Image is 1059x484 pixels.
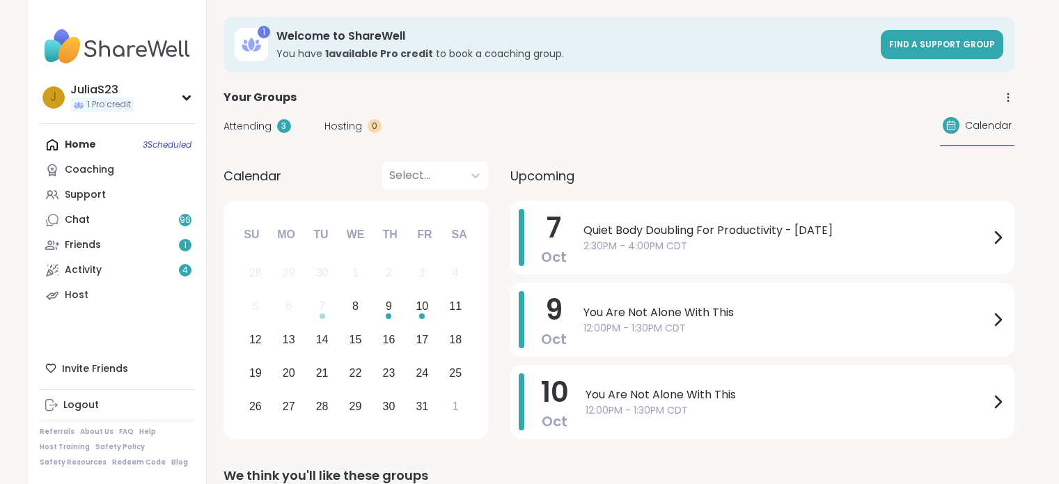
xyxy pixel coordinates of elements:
div: 1 [258,26,270,38]
div: Choose Wednesday, October 22nd, 2025 [340,358,370,388]
span: 7 [547,208,561,247]
a: Safety Resources [40,458,107,467]
a: Activity4 [40,258,195,283]
div: Not available Friday, October 3rd, 2025 [407,258,437,288]
div: 23 [383,364,395,382]
div: month 2025-10 [239,256,472,423]
span: 12:00PM - 1:30PM CDT [583,321,989,336]
div: JuliaS23 [70,82,134,97]
div: 9 [386,297,392,315]
div: Choose Saturday, November 1st, 2025 [441,391,471,421]
a: Host Training [40,442,90,452]
span: 1 Pro credit [87,99,131,111]
span: 1 [184,240,187,251]
div: 19 [249,364,262,382]
span: Upcoming [510,166,574,185]
div: 5 [252,297,258,315]
div: 28 [249,263,262,282]
span: You Are Not Alone With This [583,304,989,321]
div: Choose Thursday, October 16th, 2025 [374,325,404,355]
div: 4 [453,263,459,282]
div: 28 [316,397,329,416]
a: Safety Policy [95,442,145,452]
b: 1 available Pro credit [325,47,433,61]
iframe: Spotlight [180,165,191,176]
div: We [340,219,370,250]
div: 26 [249,397,262,416]
div: Not available Tuesday, September 30th, 2025 [307,258,337,288]
img: ShareWell Nav Logo [40,22,195,71]
div: Choose Saturday, October 25th, 2025 [441,358,471,388]
div: 0 [368,119,382,133]
div: 3 [277,119,291,133]
div: Not available Wednesday, October 1st, 2025 [340,258,370,288]
span: 10 [541,373,569,412]
div: 29 [350,397,362,416]
div: 1 [453,397,459,416]
div: Th [375,219,405,250]
div: 7 [319,297,325,315]
div: Sa [444,219,474,250]
div: Fr [409,219,440,250]
div: Mo [271,219,301,250]
div: Support [65,188,106,202]
div: 11 [449,297,462,315]
span: 96 [180,214,191,226]
a: Help [139,427,156,437]
div: Choose Friday, October 31st, 2025 [407,391,437,421]
div: Logout [63,398,99,412]
div: Coaching [65,163,114,177]
div: Host [65,288,88,302]
a: FAQ [119,427,134,437]
div: Activity [65,263,102,277]
a: Friends1 [40,233,195,258]
div: 24 [416,364,428,382]
span: Oct [541,247,567,267]
div: 12 [249,330,262,349]
div: 8 [352,297,359,315]
div: Su [236,219,267,250]
span: Hosting [324,119,362,134]
div: Choose Wednesday, October 15th, 2025 [340,325,370,355]
div: Choose Sunday, October 26th, 2025 [241,391,271,421]
div: 10 [416,297,428,315]
div: 16 [383,330,395,349]
div: 3 [419,263,425,282]
div: Not available Sunday, October 5th, 2025 [241,292,271,322]
div: 29 [283,263,295,282]
div: Not available Thursday, October 2nd, 2025 [374,258,404,288]
a: Host [40,283,195,308]
span: Oct [541,329,567,349]
div: Choose Friday, October 24th, 2025 [407,358,437,388]
div: Choose Tuesday, October 21st, 2025 [307,358,337,388]
div: Not available Tuesday, October 7th, 2025 [307,292,337,322]
a: Redeem Code [112,458,166,467]
a: Logout [40,393,195,418]
div: Not available Sunday, September 28th, 2025 [241,258,271,288]
span: Your Groups [223,89,297,106]
span: Attending [223,119,272,134]
div: Choose Monday, October 13th, 2025 [274,325,304,355]
div: Choose Tuesday, October 28th, 2025 [307,391,337,421]
div: 25 [449,364,462,382]
div: 18 [449,330,462,349]
div: Friends [65,238,101,252]
span: 2:30PM - 4:00PM CDT [583,239,989,253]
a: Support [40,182,195,208]
div: Choose Sunday, October 12th, 2025 [241,325,271,355]
div: Choose Monday, October 20th, 2025 [274,358,304,388]
div: Choose Friday, October 10th, 2025 [407,292,437,322]
span: 12:00PM - 1:30PM CDT [586,403,989,418]
div: Not available Saturday, October 4th, 2025 [441,258,471,288]
div: Choose Wednesday, October 8th, 2025 [340,292,370,322]
div: Choose Saturday, October 18th, 2025 [441,325,471,355]
a: Coaching [40,157,195,182]
div: 27 [283,397,295,416]
h3: You have to book a coaching group. [276,47,872,61]
div: 22 [350,364,362,382]
div: Choose Thursday, October 30th, 2025 [374,391,404,421]
div: Choose Sunday, October 19th, 2025 [241,358,271,388]
span: Calendar [965,118,1012,133]
div: Not available Monday, September 29th, 2025 [274,258,304,288]
span: Oct [542,412,567,431]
